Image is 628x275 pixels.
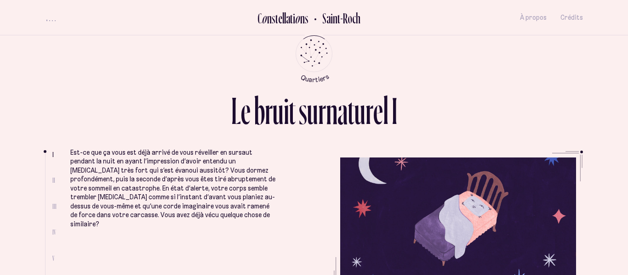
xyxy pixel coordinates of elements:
tspan: Quartiers [299,72,330,84]
span: V [52,254,55,262]
div: e [373,92,383,130]
span: À propos [520,14,547,22]
div: t [289,92,296,130]
div: l [383,92,388,130]
button: Retour au menu principal [287,35,341,83]
span: III [52,202,57,210]
span: Crédits [560,14,583,22]
div: C [257,11,262,26]
div: o [295,11,300,26]
div: u [273,92,284,130]
div: u [307,92,318,130]
button: Crédits [560,7,583,28]
div: L [231,92,241,130]
div: t [348,92,354,130]
h2: Saint-Roch [315,11,360,26]
div: l [284,11,286,26]
button: volume audio [45,13,57,22]
div: l [282,11,284,26]
p: Est-ce que ça vous est déjà arrivé de vous réveiller en sursaut pendant la nuit en ayant l’impres... [70,148,276,229]
div: r [265,92,273,130]
div: s [299,92,307,130]
span: IV [52,228,56,236]
div: s [305,11,308,26]
div: n [300,11,305,26]
span: II [52,176,55,184]
div: e [278,11,282,26]
div: b [254,92,265,130]
div: a [286,11,290,26]
div: i [284,92,289,130]
span: I [52,151,54,158]
div: n [267,11,272,26]
div: n [326,92,337,130]
div: s [272,11,275,26]
div: I [392,92,397,130]
button: À propos [520,7,547,28]
div: a [337,92,348,130]
div: r [365,92,373,130]
div: o [262,11,267,26]
button: Retour au Quartier [308,10,360,25]
div: i [293,11,295,26]
div: e [241,92,251,130]
div: r [318,92,326,130]
div: t [290,11,293,26]
div: t [275,11,278,26]
div: u [354,92,365,130]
